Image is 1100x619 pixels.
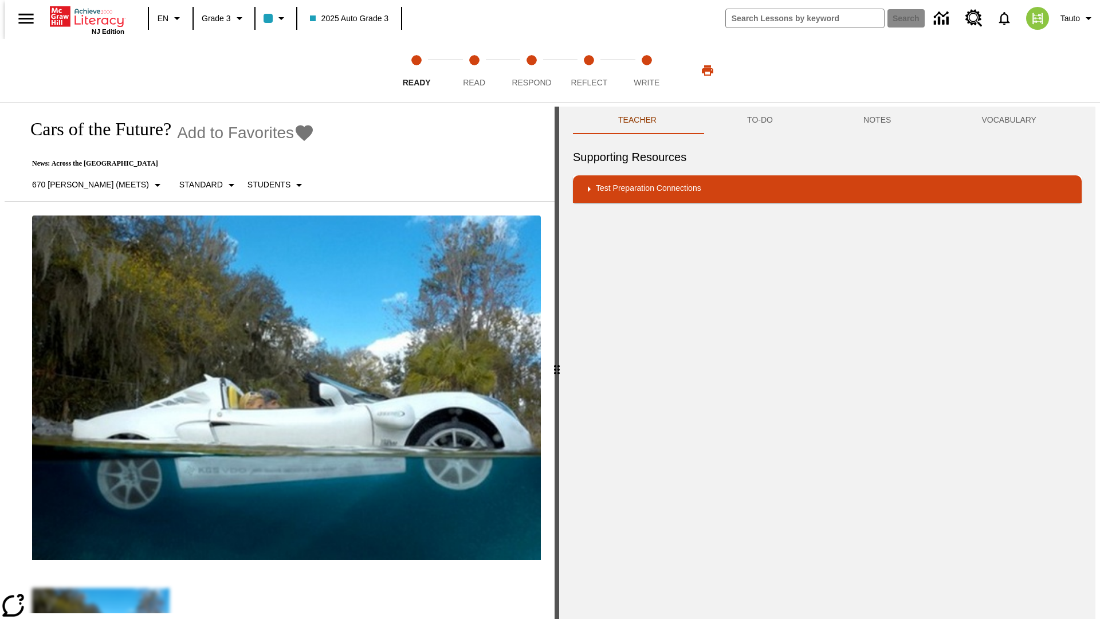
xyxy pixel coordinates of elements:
button: Profile/Settings [1056,8,1100,29]
button: Select Student [243,175,311,195]
div: Instructional Panel Tabs [573,107,1082,134]
button: Write step 5 of 5 [614,39,680,102]
span: 2025 Auto Grade 3 [310,13,389,25]
div: reading [5,107,555,613]
button: Read step 2 of 5 [441,39,507,102]
button: Ready step 1 of 5 [383,39,450,102]
input: search field [726,9,884,28]
a: Resource Center, Will open in new tab [958,3,989,34]
button: Open side menu [9,2,43,36]
span: Add to Favorites [177,124,294,142]
span: Tauto [1060,13,1080,25]
span: NJ Edition [92,28,124,35]
span: Reflect [571,78,608,87]
button: NOTES [818,107,936,134]
h1: Cars of the Future? [18,119,171,140]
button: Add to Favorites - Cars of the Future? [177,123,315,143]
button: TO-DO [702,107,818,134]
span: Ready [403,78,431,87]
button: Language: EN, Select a language [152,8,189,29]
h6: Supporting Resources [573,148,1082,166]
p: News: Across the [GEOGRAPHIC_DATA] [18,159,315,168]
button: VOCABULARY [936,107,1082,134]
p: Standard [179,179,223,191]
img: High-tech automobile treading water. [32,216,541,560]
button: Print [689,60,726,81]
button: Respond step 3 of 5 [498,39,565,102]
div: activity [559,107,1095,619]
img: avatar image [1026,7,1049,30]
p: 670 [PERSON_NAME] (Meets) [32,179,149,191]
button: Select Lexile, 670 Lexile (Meets) [27,175,169,195]
span: Respond [512,78,551,87]
button: Class color is light blue. Change class color [259,8,293,29]
p: Test Preparation Connections [596,182,701,196]
div: Home [50,4,124,35]
p: Students [247,179,290,191]
button: Scaffolds, Standard [175,175,243,195]
button: Reflect step 4 of 5 [556,39,622,102]
button: Select a new avatar [1019,3,1056,33]
span: EN [158,13,168,25]
div: Press Enter or Spacebar and then press right and left arrow keys to move the slider [555,107,559,619]
span: Grade 3 [202,13,231,25]
button: Grade: Grade 3, Select a grade [197,8,251,29]
button: Teacher [573,107,702,134]
div: Test Preparation Connections [573,175,1082,203]
span: Write [634,78,659,87]
span: Read [463,78,485,87]
a: Data Center [927,3,958,34]
a: Notifications [989,3,1019,33]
